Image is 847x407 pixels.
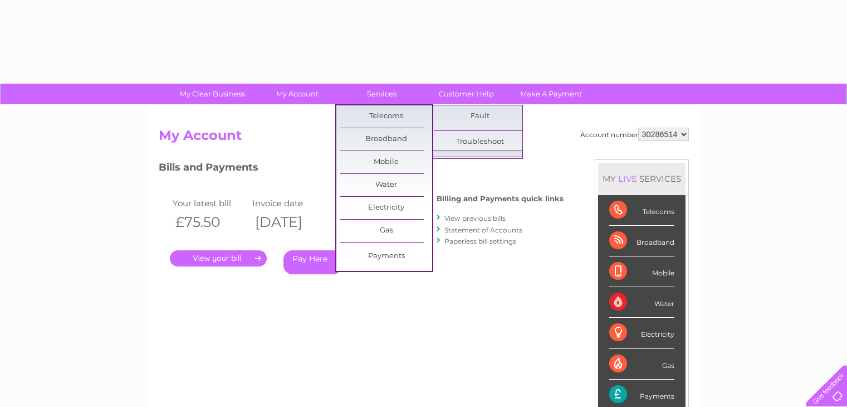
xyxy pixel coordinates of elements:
div: Broadband [609,226,674,256]
a: . [170,250,267,267]
div: Mobile [609,256,674,287]
a: Statement of Accounts [444,226,522,234]
div: Electricity [609,318,674,348]
a: My Clear Business [167,84,258,104]
div: Account number [580,128,689,141]
a: Troubleshoot [434,131,526,153]
td: Invoice date [249,196,330,211]
a: Customer Help [420,84,512,104]
div: Gas [609,349,674,380]
div: Water [609,287,674,318]
td: Your latest bill [170,196,250,211]
div: Telecoms [609,195,674,226]
a: Electricity [340,197,432,219]
a: Gas [340,220,432,242]
a: Paperless bill settings [444,237,516,245]
a: Mobile [340,151,432,173]
div: LIVE [616,173,639,184]
div: MY SERVICES [598,163,686,195]
h2: My Account [159,128,689,149]
a: Services [336,84,428,104]
a: Pay Here [283,250,342,274]
a: Water [340,174,432,196]
a: Make A Payment [505,84,597,104]
h4: Billing and Payments quick links [437,195,564,203]
a: Payments [340,245,432,268]
a: Telecoms [340,105,432,128]
th: £75.50 [170,211,250,234]
a: My Account [251,84,343,104]
a: View previous bills [444,214,506,222]
a: Broadband [340,128,432,151]
a: Report Lost or Stolen [434,151,526,173]
th: [DATE] [249,211,330,234]
h3: Bills and Payments [159,159,564,179]
a: Fault [434,105,526,128]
